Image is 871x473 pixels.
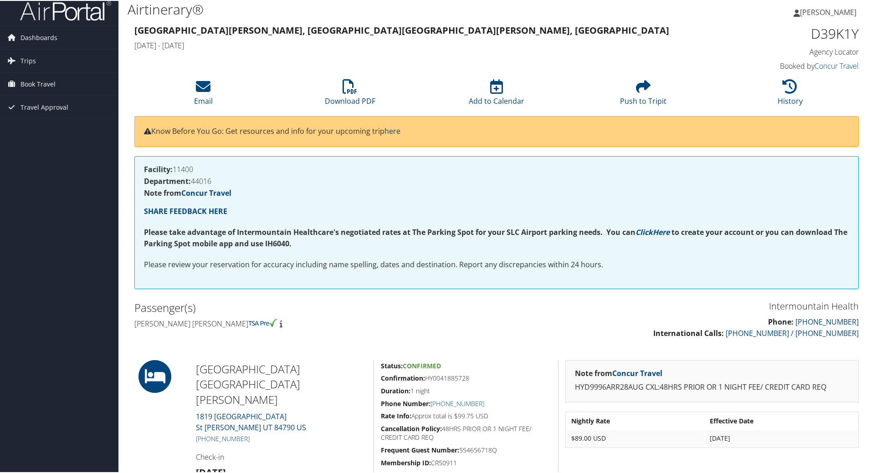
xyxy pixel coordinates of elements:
[381,423,442,432] strong: Cancellation Policy:
[705,412,857,428] th: Effective Date
[134,23,669,36] strong: [GEOGRAPHIC_DATA][PERSON_NAME], [GEOGRAPHIC_DATA] [GEOGRAPHIC_DATA][PERSON_NAME], [GEOGRAPHIC_DATA]
[381,398,430,407] strong: Phone Number:
[635,226,653,236] a: Click
[403,361,441,369] span: Confirmed
[144,177,849,184] h4: 44016
[248,318,278,326] img: tsa-precheck.png
[20,25,57,48] span: Dashboards
[381,458,551,467] h5: CR50911
[688,23,859,42] h1: D39K1Y
[778,83,803,105] a: History
[144,258,849,270] p: Please review your reservation for accuracy including name spelling, dates and destination. Repor...
[381,445,551,454] h5: 554656718Q
[381,386,551,395] h5: 1 night
[381,373,551,382] h5: HY0041885728
[144,163,173,173] strong: Facility:
[705,429,857,446] td: [DATE]
[726,327,859,337] a: [PHONE_NUMBER] / [PHONE_NUMBER]
[384,125,400,135] a: here
[20,49,36,71] span: Trips
[144,187,231,197] strong: Note from
[144,125,849,137] p: Know Before You Go: Get resources and info for your upcoming trip
[688,46,859,56] h4: Agency Locator
[430,398,484,407] a: [PHONE_NUMBER]
[612,367,662,377] a: Concur Travel
[144,165,849,172] h4: 11400
[688,60,859,70] h4: Booked by
[567,429,704,446] td: $89.00 USD
[381,373,425,381] strong: Confirmation:
[469,83,524,105] a: Add to Calendar
[181,187,231,197] a: Concur Travel
[381,411,411,419] strong: Rate Info:
[381,386,410,394] strong: Duration:
[381,445,459,453] strong: Frequent Guest Number:
[381,423,551,441] h5: 48HRS PRIOR OR 1 NIGHT FEE/ CREDIT CARD REQ
[381,361,403,369] strong: Status:
[196,411,306,432] a: 1819 [GEOGRAPHIC_DATA]St [PERSON_NAME] UT 84790 US
[381,411,551,420] h5: Approx total is $99.75 USD
[575,367,662,377] strong: Note from
[134,40,674,50] h4: [DATE] - [DATE]
[194,83,213,105] a: Email
[381,458,431,466] strong: Membership ID:
[620,83,666,105] a: Push to Tripit
[196,361,367,407] h2: [GEOGRAPHIC_DATA] [GEOGRAPHIC_DATA][PERSON_NAME]
[144,205,227,215] a: SHARE FEEDBACK HERE
[325,83,375,105] a: Download PDF
[815,60,859,70] a: Concur Travel
[653,226,670,236] a: Here
[196,433,250,442] a: [PHONE_NUMBER]
[653,327,724,337] strong: International Calls:
[575,381,849,392] p: HYD9996ARR28AUG CXL:48HRS PRIOR OR 1 NIGHT FEE/ CREDIT CARD REQ
[800,6,856,16] span: [PERSON_NAME]
[795,316,859,326] a: [PHONE_NUMBER]
[196,451,367,461] h4: Check-in
[768,316,794,326] strong: Phone:
[503,299,859,312] h3: Intermountain Health
[134,299,490,315] h2: Passenger(s)
[144,175,191,185] strong: Department:
[144,226,635,236] strong: Please take advantage of Intermountain Healthcare's negotiated rates at The Parking Spot for your...
[134,318,490,328] h4: [PERSON_NAME] [PERSON_NAME]
[20,95,68,118] span: Travel Approval
[567,412,704,428] th: Nightly Rate
[20,72,56,95] span: Book Travel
